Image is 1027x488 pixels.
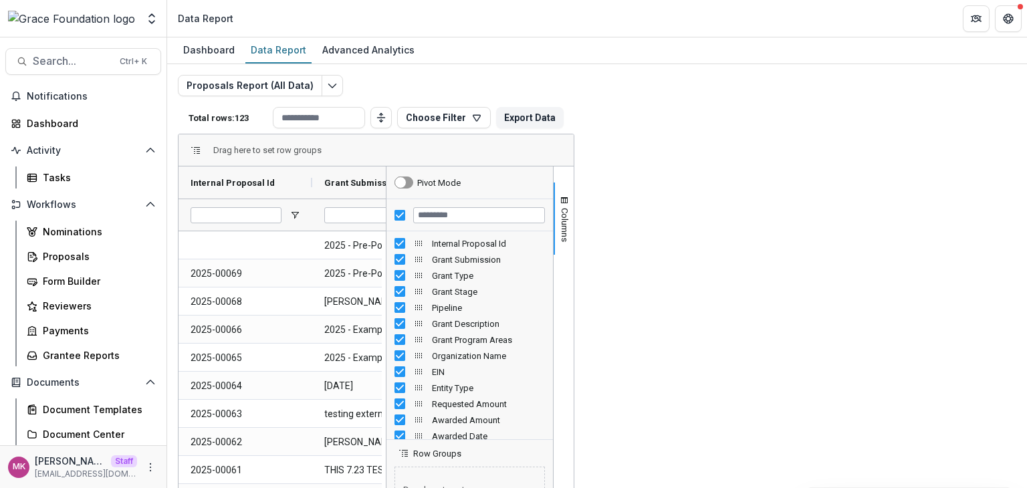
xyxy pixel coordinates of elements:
[191,344,300,372] span: 2025-00065
[5,140,161,161] button: Open Activity
[413,449,461,459] span: Row Groups
[432,287,545,297] span: Grant Stage
[432,239,545,249] span: Internal Proposal Id
[432,415,545,425] span: Awarded Amount
[324,429,434,456] span: [PERSON_NAME][GEOGRAPHIC_DATA] - 2025 - Grace's Test Grant Application
[432,351,545,361] span: Organization Name
[191,316,300,344] span: 2025-00066
[191,260,300,287] span: 2025-00069
[13,463,25,471] div: Mahesh Kumar
[43,402,150,416] div: Document Templates
[21,398,161,420] a: Document Templates
[386,396,553,412] div: Requested Amount Column
[432,319,545,329] span: Grant Description
[245,40,312,59] div: Data Report
[386,283,553,299] div: Grant Stage Column
[43,299,150,313] div: Reviewers
[386,380,553,396] div: Entity Type Column
[43,170,150,185] div: Tasks
[370,107,392,128] button: Toggle auto height
[35,454,106,468] p: [PERSON_NAME]
[178,37,240,64] a: Dashboard
[5,194,161,215] button: Open Workflows
[386,267,553,283] div: Grant Type Column
[213,145,322,155] span: Drag here to set row groups
[432,335,545,345] span: Grant Program Areas
[432,255,545,265] span: Grant Submission
[386,428,553,444] div: Awarded Date Column
[413,207,545,223] input: Filter Columns Input
[43,225,150,239] div: Nominations
[142,5,161,32] button: Open entity switcher
[324,178,400,188] span: Grant Submission
[43,324,150,338] div: Payments
[5,48,161,75] button: Search...
[317,37,420,64] a: Advanced Analytics
[386,316,553,332] div: Grant Description Column
[432,399,545,409] span: Requested Amount
[386,348,553,364] div: Organization Name Column
[189,113,267,123] p: Total rows: 123
[21,166,161,189] a: Tasks
[191,207,281,223] input: Internal Proposal Id Filter Input
[178,11,233,25] div: Data Report
[432,383,545,393] span: Entity Type
[21,270,161,292] a: Form Builder
[5,372,161,393] button: Open Documents
[27,145,140,156] span: Activity
[21,295,161,317] a: Reviewers
[324,372,434,400] span: [DATE]
[432,271,545,281] span: Grant Type
[191,288,300,316] span: 2025-00068
[191,429,300,456] span: 2025-00062
[142,459,158,475] button: More
[173,9,239,28] nav: breadcrumb
[21,245,161,267] a: Proposals
[324,316,434,344] span: 2025 - Example Grant Application
[386,364,553,380] div: EIN Column
[386,412,553,428] div: Awarded Amount Column
[21,320,161,342] a: Payments
[27,91,156,102] span: Notifications
[432,431,545,441] span: Awarded Date
[432,303,545,313] span: Pipeline
[290,210,300,221] button: Open Filter Menu
[178,75,322,96] button: Proposals Report (All Data)
[317,40,420,59] div: Advanced Analytics
[43,427,150,441] div: Document Center
[324,232,434,259] span: 2025 - Pre-Populate Fields
[324,207,415,223] input: Grant Submission Filter Input
[21,423,161,445] a: Document Center
[27,199,140,211] span: Workflows
[386,332,553,348] div: Grant Program Areas Column
[995,5,1022,32] button: Get Help
[496,107,564,128] button: Export Data
[324,260,434,287] span: 2025 - Pre-Populate Fields
[386,299,553,316] div: Pipeline Column
[5,86,161,107] button: Notifications
[397,107,491,128] button: Choose Filter
[386,235,553,251] div: Internal Proposal Id Column
[213,145,322,155] div: Row Groups
[27,116,150,130] div: Dashboard
[324,400,434,428] span: testing external reviewer notification email
[417,178,461,188] div: Pivot Mode
[43,249,150,263] div: Proposals
[35,468,137,480] p: [EMAIL_ADDRESS][DOMAIN_NAME]
[21,221,161,243] a: Nominations
[8,11,135,27] img: Grace Foundation logo
[43,348,150,362] div: Grantee Reports
[963,5,990,32] button: Partners
[33,55,112,68] span: Search...
[191,400,300,428] span: 2025-00063
[191,178,275,188] span: Internal Proposal Id
[560,208,570,242] span: Columns
[191,457,300,484] span: 2025-00061
[111,455,137,467] p: Staff
[191,372,300,400] span: 2025-00064
[43,274,150,288] div: Form Builder
[117,54,150,69] div: Ctrl + K
[5,112,161,134] a: Dashboard
[27,377,140,388] span: Documents
[21,344,161,366] a: Grantee Reports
